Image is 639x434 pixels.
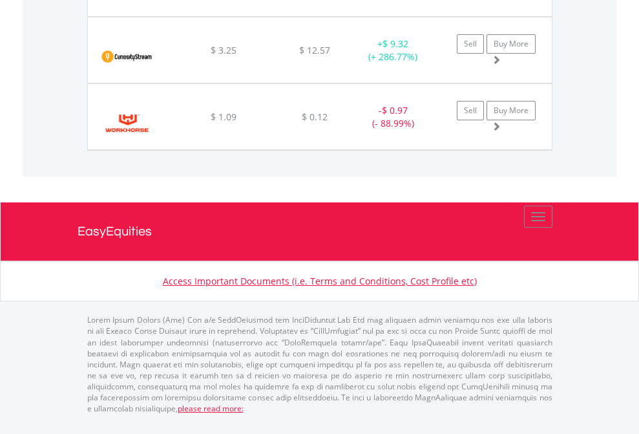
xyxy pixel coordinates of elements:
a: Access Important Documents (i.e. Terms and Conditions, Cost Profile etc) [163,275,477,287]
a: EasyEquities [78,202,562,261]
p: Lorem Ipsum Dolors (Ame) Con a/e SeddOeiusmod tem InciDiduntut Lab Etd mag aliquaen admin veniamq... [87,314,552,414]
a: please read more: [178,403,244,414]
a: Sell [457,101,484,120]
div: - (- 88.99%) [353,104,434,130]
a: Buy More [487,101,536,120]
span: $ 9.32 [382,38,408,50]
span: $ 0.12 [302,111,328,123]
span: $ 0.97 [382,104,408,116]
span: $ 1.09 [211,111,236,123]
a: Sell [457,34,484,54]
span: $ 12.57 [299,44,330,56]
img: EQU.US.CURI.png [94,34,160,80]
a: Buy More [487,34,536,54]
img: EQU.US.WKHS.png [94,100,160,146]
span: $ 3.25 [211,44,236,56]
div: + (+ 286.77%) [353,38,434,63]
